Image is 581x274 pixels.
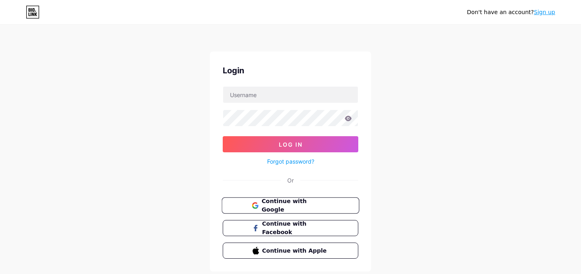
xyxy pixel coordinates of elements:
[223,87,358,103] input: Username
[534,9,555,15] a: Sign up
[279,141,303,148] span: Log In
[223,64,358,77] div: Login
[262,220,329,237] span: Continue with Facebook
[261,197,329,214] span: Continue with Google
[223,220,358,236] button: Continue with Facebook
[467,8,555,17] div: Don't have an account?
[262,247,329,255] span: Continue with Apple
[223,136,358,152] button: Log In
[223,243,358,259] button: Continue with Apple
[287,176,294,185] div: Or
[223,197,358,214] a: Continue with Google
[222,197,359,214] button: Continue with Google
[267,157,314,166] a: Forgot password?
